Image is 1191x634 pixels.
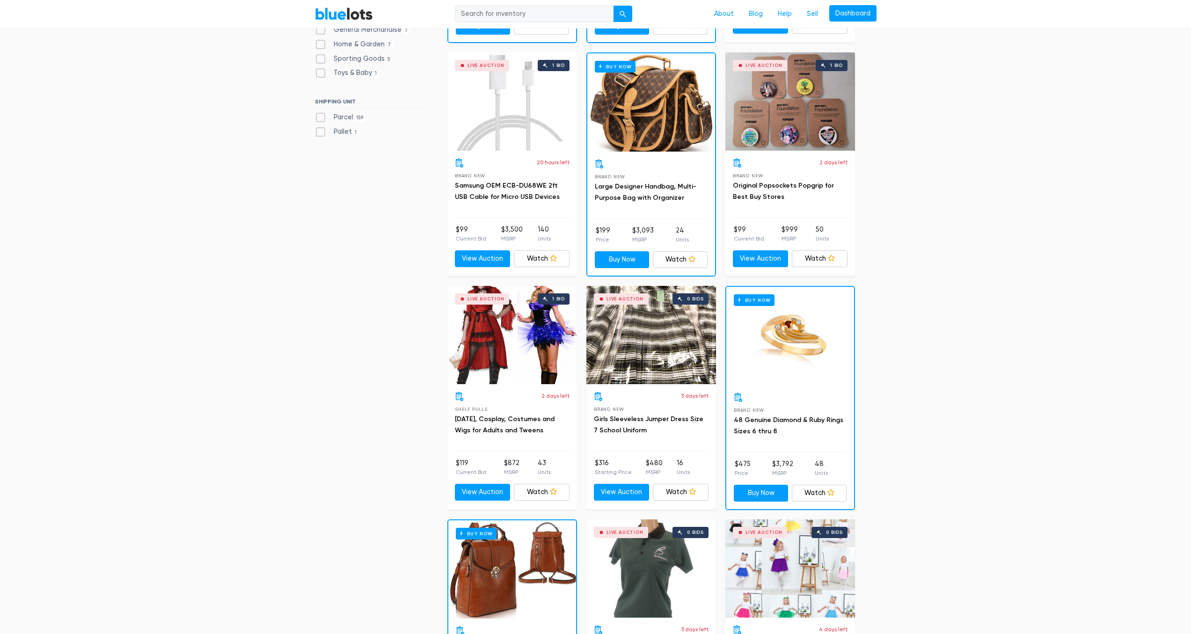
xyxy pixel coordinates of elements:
[455,407,488,412] span: Shelf Pulls
[552,63,565,68] div: 1 bid
[537,158,570,167] p: 20 hours left
[826,530,843,535] div: 0 bids
[734,294,775,306] h6: Buy Now
[455,173,485,178] span: Brand New
[632,226,654,244] li: $3,093
[725,519,855,618] a: Live Auction 0 bids
[734,234,764,243] p: Current Bid
[455,484,511,501] a: View Auction
[815,469,828,477] p: Units
[632,235,654,244] p: MSRP
[447,52,577,151] a: Live Auction 1 bid
[829,5,877,22] a: Dashboard
[315,25,411,35] label: General Merchandise
[538,458,551,477] li: 43
[819,625,848,634] p: 4 days left
[538,225,551,243] li: 140
[456,234,486,243] p: Current Bid
[501,234,523,243] p: MSRP
[707,5,741,23] a: About
[734,225,764,243] li: $99
[745,530,782,535] div: Live Auction
[315,98,427,109] h6: SHIPPING UNIT
[677,458,690,477] li: 16
[816,225,829,243] li: 50
[772,459,793,478] li: $3,792
[455,182,560,201] a: Samsung OEM ECB-DU68WE 2ft USB Cable for Micro USB Devices
[735,469,751,477] p: Price
[735,459,751,478] li: $475
[353,115,366,122] span: 159
[448,520,576,619] a: Buy Now
[315,54,394,64] label: Sporting Goods
[733,182,834,201] a: Original Popsockets Popgrip for Best Buy Stores
[456,225,486,243] li: $99
[792,485,847,502] a: Watch
[819,158,848,167] p: 2 days left
[595,251,650,268] a: Buy Now
[725,52,855,151] a: Live Auction 1 bid
[772,469,793,477] p: MSRP
[733,173,763,178] span: Brand New
[595,468,632,476] p: Starting Price
[681,625,709,634] p: 3 days left
[455,6,614,22] input: Search for inventory
[456,468,486,476] p: Current Bid
[455,250,511,267] a: View Auction
[456,458,486,477] li: $119
[782,225,798,243] li: $999
[372,70,380,78] span: 1
[606,297,643,301] div: Live Auction
[677,468,690,476] p: Units
[385,56,394,63] span: 5
[646,458,663,477] li: $480
[538,234,551,243] p: Units
[734,416,843,435] a: 48 Genuine Diamond & Ruby Rings Sizes 6 thru 8
[315,39,394,50] label: Home & Garden
[538,468,551,476] p: Units
[447,286,577,384] a: Live Auction 1 bid
[315,68,380,78] label: Toys & Baby
[733,250,789,267] a: View Auction
[468,297,504,301] div: Live Auction
[681,392,709,400] p: 3 days left
[676,226,689,244] li: 24
[595,174,625,179] span: Brand New
[402,27,411,35] span: 7
[595,61,636,73] h6: Buy Now
[552,297,565,301] div: 1 bid
[586,286,716,384] a: Live Auction 0 bids
[595,458,632,477] li: $316
[726,287,854,385] a: Buy Now
[596,235,610,244] p: Price
[792,250,848,267] a: Watch
[352,129,360,136] span: 1
[504,468,519,476] p: MSRP
[385,41,394,49] span: 7
[606,530,643,535] div: Live Auction
[514,484,570,501] a: Watch
[594,484,650,501] a: View Auction
[687,530,704,535] div: 0 bids
[799,5,826,23] a: Sell
[586,519,716,618] a: Live Auction 0 bids
[770,5,799,23] a: Help
[816,234,829,243] p: Units
[315,7,373,21] a: BlueLots
[595,182,696,202] a: Large Designer Handbag, Multi-Purpose Bag with Organizer
[734,485,789,502] a: Buy Now
[815,459,828,478] li: 48
[501,225,523,243] li: $3,500
[504,458,519,477] li: $872
[455,415,555,434] a: [DATE], Cosplay, Costumes and Wigs for Adults and Tweens
[782,234,798,243] p: MSRP
[676,235,689,244] p: Units
[687,297,704,301] div: 0 bids
[468,63,504,68] div: Live Auction
[646,468,663,476] p: MSRP
[587,53,715,152] a: Buy Now
[594,407,624,412] span: Brand New
[734,408,764,413] span: Brand New
[653,484,709,501] a: Watch
[745,63,782,68] div: Live Auction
